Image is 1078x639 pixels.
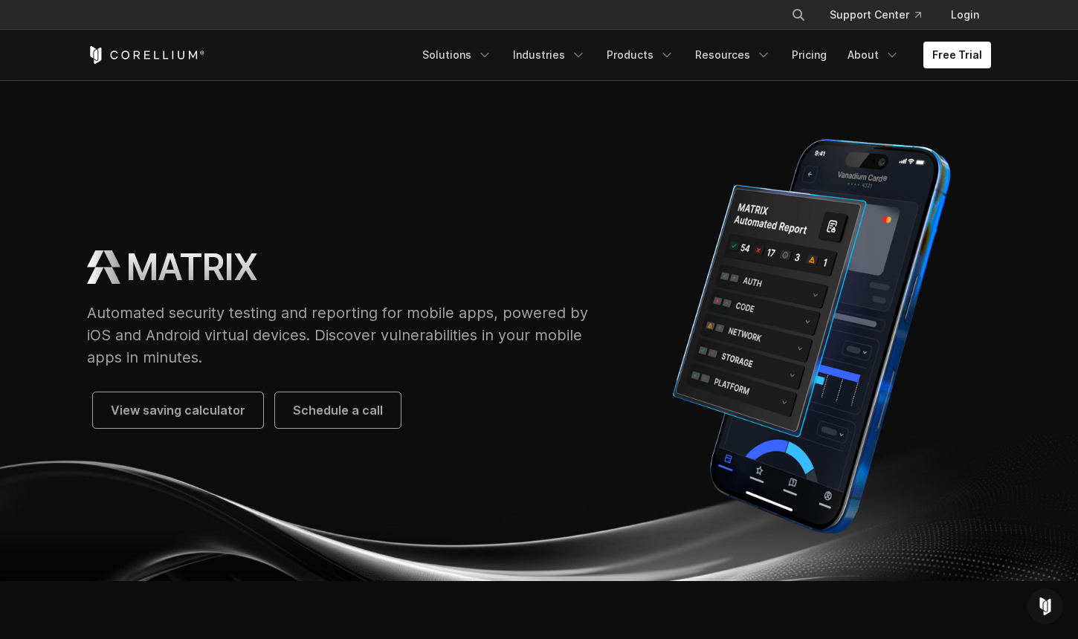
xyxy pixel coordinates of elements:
a: Free Trial [923,42,991,68]
a: Support Center [818,1,933,28]
a: Corellium Home [87,46,205,64]
a: Products [598,42,683,68]
a: Pricing [783,42,836,68]
a: Schedule a call [275,392,401,428]
div: Navigation Menu [413,42,991,68]
a: Login [939,1,991,28]
a: View saving calculator [93,392,263,428]
span: Schedule a call [293,401,383,419]
a: About [839,42,908,68]
div: Navigation Menu [773,1,991,28]
div: Open Intercom Messenger [1027,588,1063,624]
h1: MATRIX [126,245,257,290]
img: Corellium MATRIX automated report on iPhone showing app vulnerability test results across securit... [632,128,991,545]
button: Search [785,1,812,28]
span: View saving calculator [111,401,245,419]
img: MATRIX Logo [87,250,120,284]
a: Industries [504,42,595,68]
a: Resources [686,42,780,68]
a: Solutions [413,42,501,68]
p: Automated security testing and reporting for mobile apps, powered by iOS and Android virtual devi... [87,302,602,369]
